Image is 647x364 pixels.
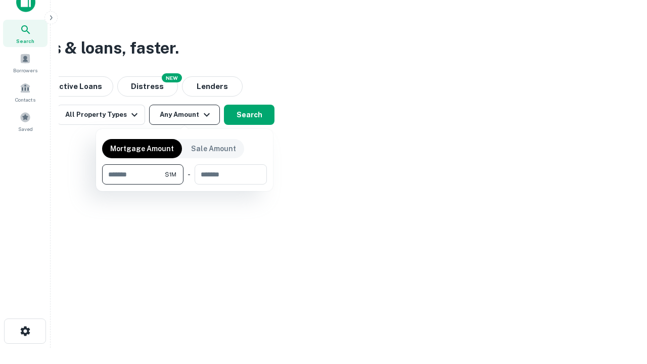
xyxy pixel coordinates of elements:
p: Mortgage Amount [110,143,174,154]
iframe: Chat Widget [596,283,647,332]
p: Sale Amount [191,143,236,154]
div: - [188,164,191,185]
span: $1M [165,170,176,179]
